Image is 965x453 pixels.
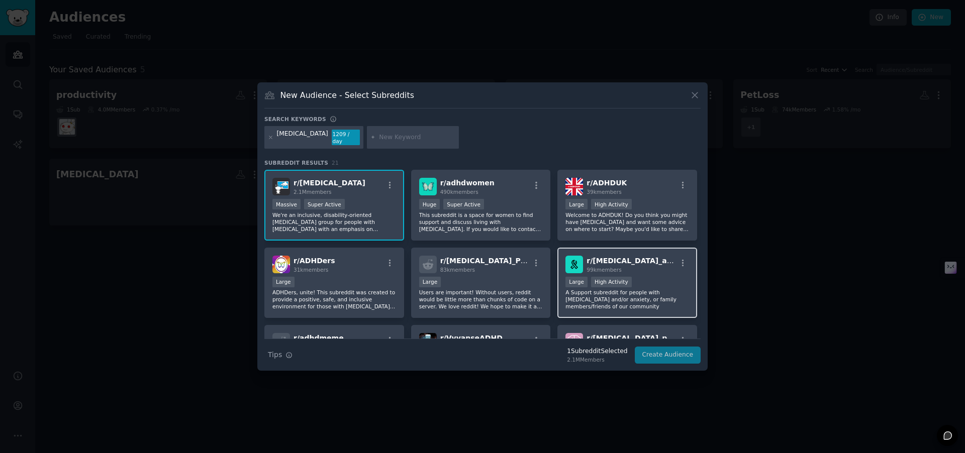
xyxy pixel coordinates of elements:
[591,277,632,287] div: High Activity
[567,356,627,363] div: 2.1M Members
[587,334,696,342] span: r/ [MEDICAL_DATA]_partners
[264,346,296,364] button: Tips
[272,178,290,195] img: ADHD
[272,211,396,233] p: We're an inclusive, disability-oriented [MEDICAL_DATA] group for people with [MEDICAL_DATA] with ...
[277,130,328,146] div: [MEDICAL_DATA]
[294,267,328,273] span: 31k members
[440,179,495,187] span: r/ adhdwomen
[264,159,328,166] span: Subreddit Results
[419,289,543,310] p: Users are important! Without users, reddit would be little more than chunks of code on a server. ...
[272,289,396,310] p: ADHDers, unite! This subreddit was created to provide a positive, safe, and inclusive environment...
[280,90,414,100] h3: New Audience - Select Subreddits
[294,334,344,342] span: r/ adhdmeme
[587,189,621,195] span: 39k members
[565,178,583,195] img: ADHDUK
[264,116,326,123] h3: Search keywords
[565,289,689,310] p: A Support subreddit for people with [MEDICAL_DATA] and/or anxiety, or family members/friends of o...
[268,350,282,360] span: Tips
[294,257,335,265] span: r/ ADHDers
[419,199,440,209] div: Huge
[332,130,360,146] div: 1209 / day
[587,179,627,187] span: r/ ADHDUK
[419,178,437,195] img: adhdwomen
[440,267,475,273] span: 83k members
[419,277,441,287] div: Large
[440,334,503,342] span: r/ VyvanseADHD
[272,199,301,209] div: Massive
[332,160,339,166] span: 21
[294,179,365,187] span: r/ [MEDICAL_DATA]
[587,267,621,273] span: 99k members
[565,277,588,287] div: Large
[440,257,569,265] span: r/ [MEDICAL_DATA]_Programmers
[591,199,632,209] div: High Activity
[272,277,295,287] div: Large
[565,199,588,209] div: Large
[272,256,290,273] img: ADHDers
[565,256,583,273] img: adhd_anxiety
[565,333,583,351] img: ADHD_partners
[304,199,345,209] div: Super Active
[565,211,689,233] p: Welcome to ADHDUK! Do you think you might have [MEDICAL_DATA] and want some advice on where to st...
[294,189,332,195] span: 2.1M members
[443,199,484,209] div: Super Active
[567,347,627,356] div: 1 Subreddit Selected
[440,189,478,195] span: 490k members
[379,133,455,142] input: New Keyword
[419,211,543,233] p: This subreddit is a space for women to find support and discuss living with [MEDICAL_DATA]. If yo...
[419,333,437,351] img: VyvanseADHD
[587,257,691,265] span: r/ [MEDICAL_DATA]_anxiety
